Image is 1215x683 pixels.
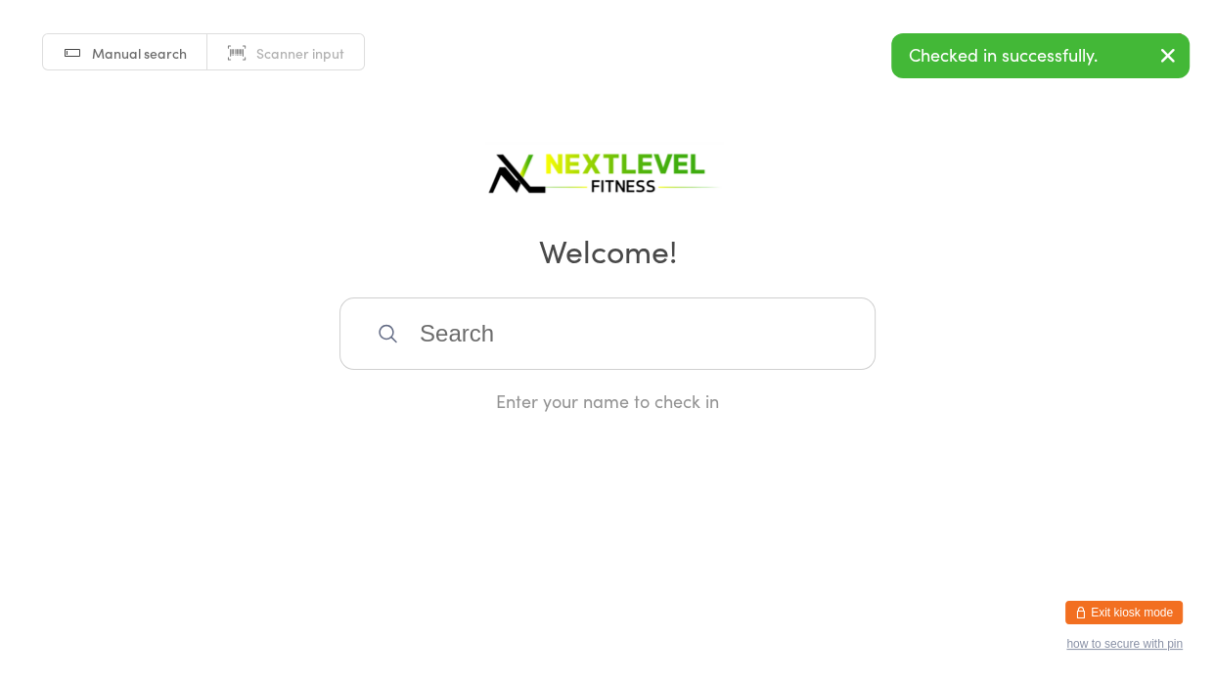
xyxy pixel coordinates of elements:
span: Scanner input [256,43,344,63]
img: Next Level Fitness [485,137,730,201]
button: Exit kiosk mode [1065,601,1183,624]
div: Enter your name to check in [339,388,876,413]
span: Manual search [92,43,187,63]
div: Checked in successfully. [891,33,1190,78]
input: Search [339,297,876,370]
h2: Welcome! [20,228,1195,272]
button: how to secure with pin [1066,637,1183,651]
